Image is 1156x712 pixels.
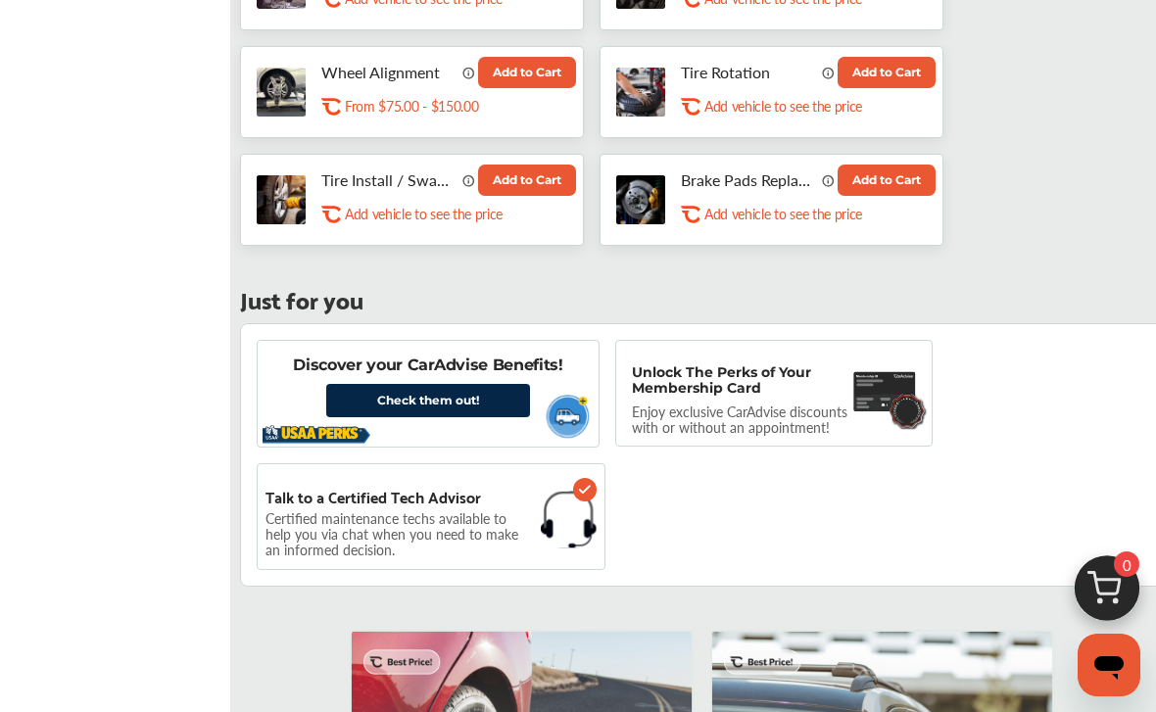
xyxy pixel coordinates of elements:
p: Add vehicle to see the price [345,205,503,223]
img: usaa-logo.5ee3b997.svg [263,423,370,445]
p: Just for you [240,289,363,308]
a: Check them out! [326,384,530,417]
p: Certified maintenance techs available to help you via chat when you need to make an informed deci... [265,513,533,554]
p: Brake Pads Replacement [681,170,814,189]
button: Add to Cart [478,57,576,88]
img: info_icon_vector.svg [462,173,476,187]
p: Add vehicle to see the price [704,97,862,116]
button: Add to Cart [478,165,576,196]
img: headphones.1b115f31.svg [541,488,597,551]
img: tire-install-swap-tires-thumb.jpg [257,175,306,224]
button: Add to Cart [838,57,936,88]
p: Discover your CarAdvise Benefits! [293,355,562,376]
p: Tire Rotation [681,63,814,81]
span: 0 [1114,551,1139,577]
p: Talk to a Certified Tech Advisor [265,488,481,505]
p: Enjoy exclusive CarAdvise discounts with or without an appointment! [632,403,867,435]
p: Tire Install / Swap Tires [321,170,455,189]
img: cart_icon.3d0951e8.svg [1060,546,1154,641]
img: info_icon_vector.svg [462,66,476,79]
img: info_icon_vector.svg [822,66,836,79]
img: brake-pads-replacement-thumb.jpg [616,175,665,224]
img: badge.f18848ea.svg [888,392,928,430]
img: wheel-alignment-thumb.jpg [257,68,306,117]
img: tire-rotation-thumb.jpg [616,68,665,117]
img: usaa-vehicle.1b55c2f1.svg [538,389,596,443]
p: Unlock The Perks of Your Membership Card [632,364,845,396]
p: From $75.00 - $150.00 [345,97,478,116]
button: Add to Cart [838,165,936,196]
p: Add vehicle to see the price [704,205,862,223]
img: check-icon.521c8815.svg [573,478,597,501]
iframe: Button to launch messaging window [1078,634,1140,696]
img: info_icon_vector.svg [822,173,836,187]
img: maintenance-card.27cfeff5.svg [853,364,917,418]
p: Wheel Alignment [321,63,455,81]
